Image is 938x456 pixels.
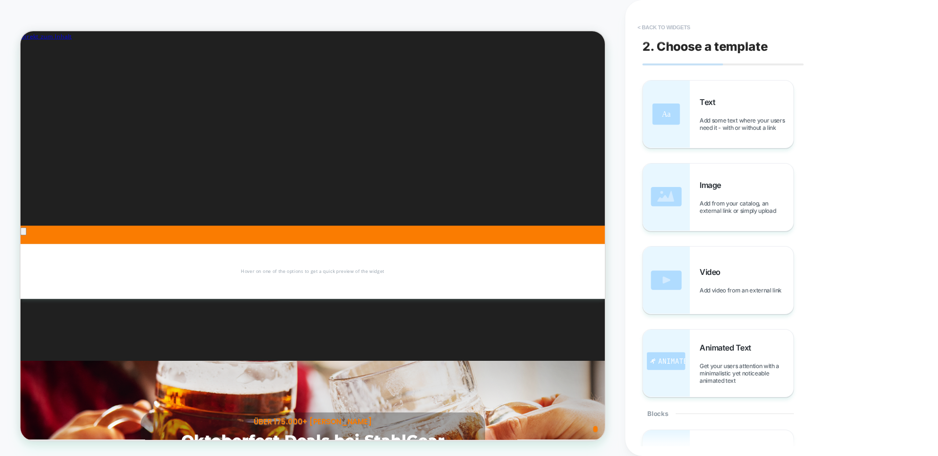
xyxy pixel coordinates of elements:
span: Add some text where your users need it - with or without a link [700,117,793,131]
span: Add video from an external link [700,287,787,294]
button: < Back to widgets [633,20,695,35]
span: Video [700,267,725,277]
span: Animated Text [700,343,756,352]
span: Add from your catalog, an external link or simply upload [700,200,793,214]
span: Image [700,180,726,190]
span: Text [700,97,720,107]
span: Get your users attention with a minimalistic yet noticeable animated text [700,362,793,384]
span: 2. Choose a template [642,39,768,54]
div: Blocks [642,397,794,430]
